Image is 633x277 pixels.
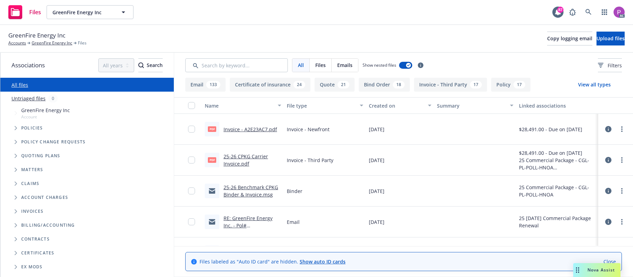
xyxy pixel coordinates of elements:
[284,97,366,114] button: File type
[29,9,41,15] span: Files
[519,102,595,109] div: Linked associations
[21,114,70,120] span: Account
[603,258,616,265] a: Close
[369,102,424,109] div: Created on
[369,218,384,226] span: [DATE]
[547,35,592,42] span: Copy logging email
[598,62,622,69] span: Filters
[470,81,482,89] div: 17
[48,94,58,102] div: 0
[8,40,26,46] a: Accounts
[573,263,620,277] button: Nova Assist
[21,223,75,227] span: Billing/Accounting
[21,251,54,255] span: Certificates
[414,78,487,92] button: Invoice - Third Party
[393,81,405,89] div: 18
[369,126,384,133] span: [DATE]
[188,102,195,109] input: Select all
[21,209,44,213] span: Invoices
[188,157,195,163] input: Toggle Row Selected
[519,184,595,198] div: 25 Commercial Package - CGL-PL-POLL-HNOA
[206,81,220,89] div: 133
[434,97,516,114] button: Summary
[138,58,163,72] button: SearchSearch
[11,82,28,88] a: All files
[47,5,133,19] button: GreenFire Energy Inc
[293,81,305,89] div: 24
[208,157,216,162] span: pdf
[618,187,626,195] a: more
[597,32,625,45] button: Upload files
[8,31,65,40] span: GreenFire Energy Inc
[188,218,195,225] input: Toggle Row Selected
[287,218,300,226] span: Email
[587,267,615,273] span: Nova Assist
[567,78,622,92] button: View all types
[516,97,598,114] button: Linked associations
[224,215,275,251] a: RE: GreenFire Energy Inc. - Pol# MNGRP2002353 [SYS*REF#14060848] - ENV BINDER/INV
[582,5,595,19] a: Search
[185,58,288,72] input: Search by keyword...
[519,215,595,229] div: 25 [DATE] Commercial Package Renewal
[618,125,626,133] a: more
[78,40,87,46] span: Files
[337,61,352,69] span: Emails
[287,102,356,109] div: File type
[11,95,46,102] a: Untriaged files
[200,258,346,265] span: Files labeled as "Auto ID card" are hidden.
[224,184,278,198] a: 25-26 Benchmark CPKG Binder & Invoice.msg
[21,154,60,158] span: Quoting plans
[185,78,226,92] button: Email
[21,168,43,172] span: Matters
[0,105,174,218] div: Tree Example
[338,81,349,89] div: 21
[188,187,195,194] input: Toggle Row Selected
[369,187,384,195] span: [DATE]
[21,126,43,130] span: Policies
[519,157,595,171] div: 25 Commercial Package - CGL-PL-POLL-HNOA
[598,5,611,19] a: Switch app
[513,81,525,89] div: 17
[491,78,530,92] button: Policy
[598,58,622,72] button: Filters
[21,195,68,200] span: Account charges
[202,97,284,114] button: Name
[573,263,582,277] div: Drag to move
[21,107,70,114] span: GreenFire Energy Inc
[366,97,435,114] button: Created on
[618,218,626,226] a: more
[21,237,50,241] span: Contracts
[597,35,625,42] span: Upload files
[224,153,268,167] a: 25-26 CPKG Carrier Invoice.pdf
[519,149,595,157] div: $28,491.00 - Due on [DATE]
[298,61,304,69] span: All
[519,126,582,133] div: $28,491.00 - Due on [DATE]
[21,265,42,269] span: Ex Mods
[547,32,592,45] button: Copy logging email
[52,9,113,16] span: GreenFire Energy Inc
[6,2,44,22] a: Files
[224,126,277,133] a: Invoice - A2E23AC7.pdf
[21,182,39,186] span: Claims
[300,258,346,265] a: Show auto ID cards
[618,156,626,164] a: more
[566,5,579,19] a: Report a Bug
[557,7,563,13] div: 87
[437,102,506,109] div: Summary
[315,78,355,92] button: Quote
[614,7,625,18] img: photo
[11,61,45,70] span: Associations
[315,61,326,69] span: Files
[287,126,330,133] span: Invoice - Newfront
[138,62,144,68] svg: Search
[32,40,72,46] a: GreenFire Energy Inc
[188,126,195,133] input: Toggle Row Selected
[608,62,622,69] span: Filters
[230,78,310,92] button: Certificate of insurance
[208,126,216,132] span: pdf
[369,157,384,164] span: [DATE]
[21,140,86,144] span: Policy change requests
[359,78,410,92] button: Bind Order
[138,59,163,72] div: Search
[363,62,396,68] span: Show nested files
